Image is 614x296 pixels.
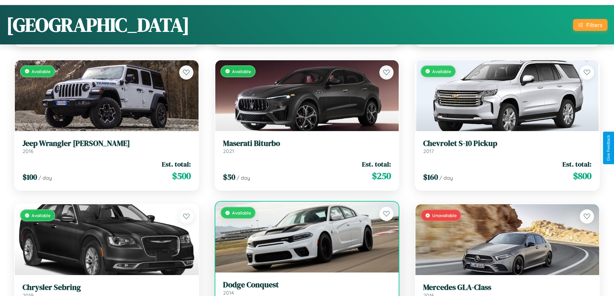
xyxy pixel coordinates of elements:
span: Available [232,210,251,215]
span: 2021 [223,148,234,154]
a: Maserati Biturbo2021 [223,139,391,155]
h1: [GEOGRAPHIC_DATA] [6,12,190,38]
h3: Mercedes GLA-Class [423,283,591,292]
span: $ 100 [23,172,37,182]
span: Est. total: [362,159,391,169]
a: Dodge Conquest2014 [223,280,391,296]
a: Jeep Wrangler [PERSON_NAME]2016 [23,139,191,155]
span: / day [38,175,52,181]
span: Available [432,69,451,74]
h3: Chevrolet S-10 Pickup [423,139,591,148]
a: Chevrolet S-10 Pickup2017 [423,139,591,155]
span: / day [237,175,250,181]
h3: Maserati Biturbo [223,139,391,148]
button: Filters [573,19,608,31]
span: 2016 [23,148,34,154]
h3: Jeep Wrangler [PERSON_NAME] [23,139,191,148]
span: $ 160 [423,172,438,182]
span: Available [32,69,51,74]
span: / day [439,175,453,181]
span: Unavailable [432,213,457,218]
span: Est. total: [162,159,191,169]
span: Available [232,69,251,74]
div: Give Feedback [606,135,611,161]
span: Est. total: [562,159,591,169]
span: Available [32,213,51,218]
h3: Dodge Conquest [223,280,391,290]
h3: Chrysler Sebring [23,283,191,292]
span: $ 800 [573,169,591,182]
span: $ 250 [372,169,391,182]
span: 2014 [223,290,234,296]
span: $ 500 [172,169,191,182]
span: $ 50 [223,172,235,182]
span: 2017 [423,148,434,154]
div: Filters [586,22,602,28]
